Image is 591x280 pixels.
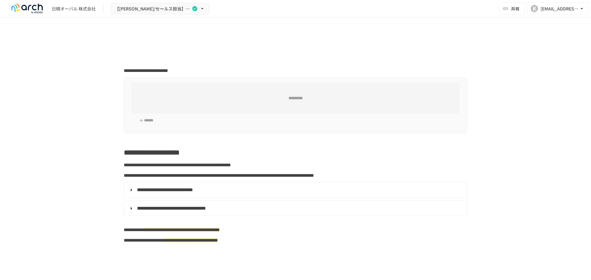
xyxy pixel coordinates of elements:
img: logo-default@2x-9cf2c760.svg [7,4,47,14]
div: K [531,5,538,12]
div: 日精オーバル 株式会社 [52,6,96,12]
button: K[EMAIL_ADDRESS][DOMAIN_NAME] [527,2,589,15]
button: 共有 [499,2,525,15]
span: 【[PERSON_NAME]/セールス担当】日精オーバル 株式会社様_初期設定サポートLite [115,5,191,13]
span: 共有 [511,5,520,12]
div: [EMAIL_ADDRESS][DOMAIN_NAME] [541,5,579,13]
button: 【[PERSON_NAME]/セールス担当】日精オーバル 株式会社様_初期設定サポートLite [111,3,209,15]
